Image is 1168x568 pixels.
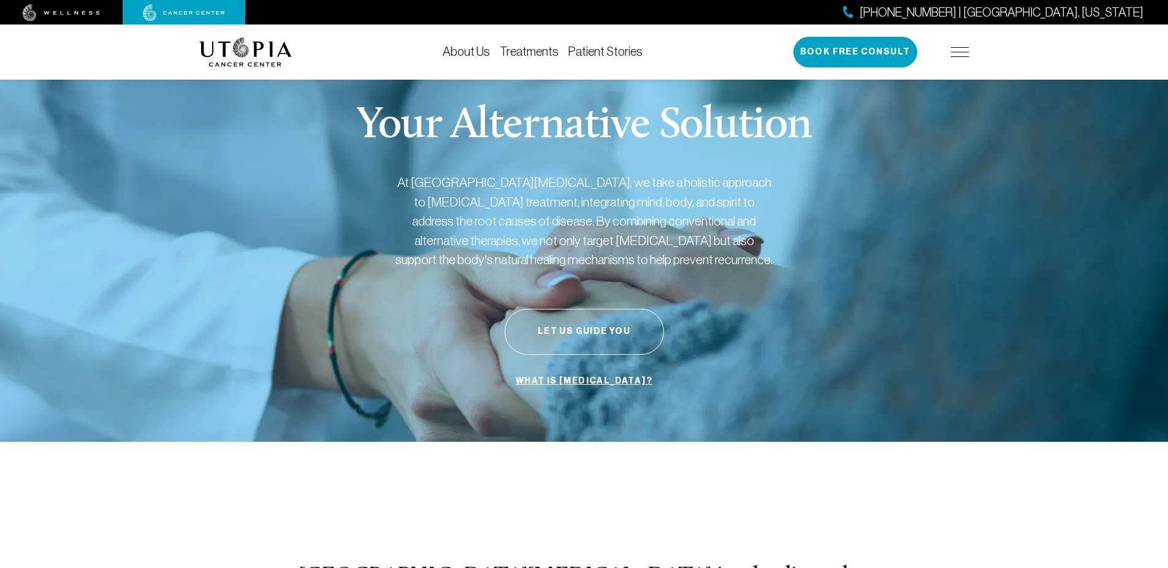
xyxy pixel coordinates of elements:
[443,45,490,58] a: About Us
[199,37,292,67] img: logo
[860,4,1143,21] span: [PHONE_NUMBER] | [GEOGRAPHIC_DATA], [US_STATE]
[951,47,969,57] img: icon-hamburger
[23,4,100,21] img: wellness
[568,45,643,58] a: Patient Stories
[356,104,812,148] p: Your Alternative Solution
[505,309,664,355] button: Let Us Guide You
[500,45,559,58] a: Treatments
[143,4,225,21] img: cancer center
[793,37,917,67] button: Book Free Consult
[843,4,1143,21] a: [PHONE_NUMBER] | [GEOGRAPHIC_DATA], [US_STATE]
[513,369,655,393] a: What is [MEDICAL_DATA]?
[394,173,774,270] p: At [GEOGRAPHIC_DATA][MEDICAL_DATA], we take a holistic approach to [MEDICAL_DATA] treatment, inte...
